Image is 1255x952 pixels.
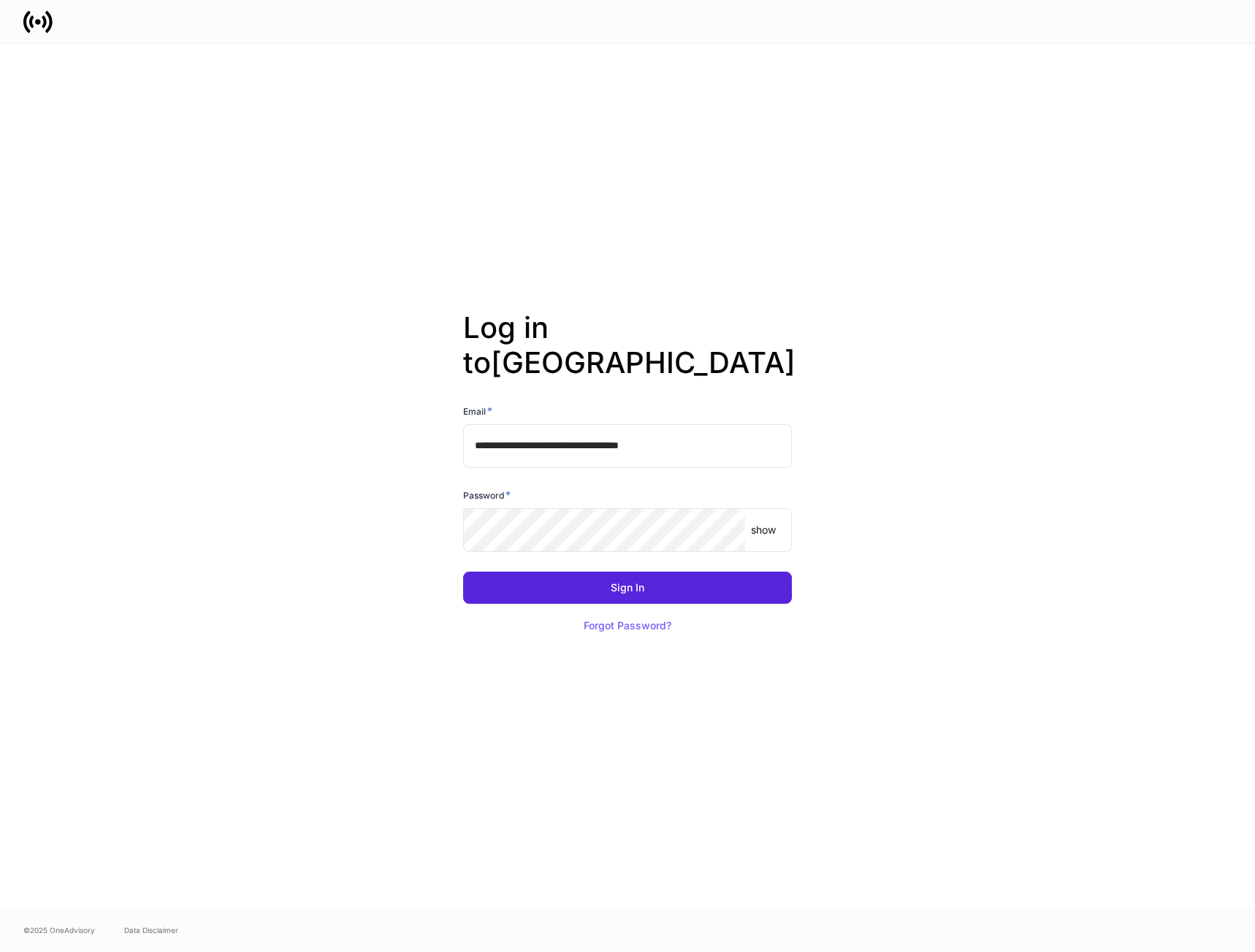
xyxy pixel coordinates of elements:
[463,572,792,604] button: Sign In
[23,924,95,936] span: © 2025 OneAdvisory
[584,621,671,631] div: Forgot Password?
[565,610,690,642] button: Forgot Password?
[611,583,644,593] div: Sign In
[751,523,776,537] p: show
[463,404,492,418] h6: Email
[463,310,792,404] h2: Log in to [GEOGRAPHIC_DATA]
[124,924,178,936] a: Data Disclaimer
[463,488,511,502] h6: Password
